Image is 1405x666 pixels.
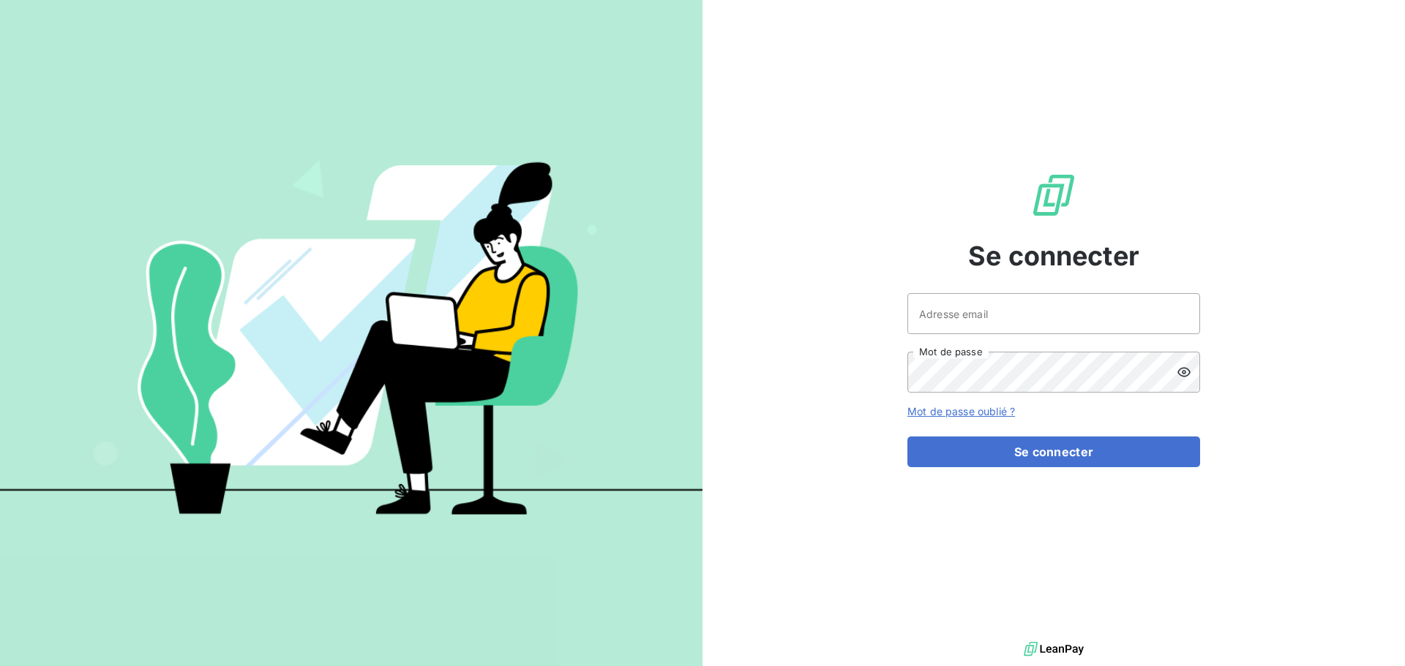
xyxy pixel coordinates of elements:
img: logo [1024,638,1084,660]
img: Logo LeanPay [1030,172,1077,219]
span: Se connecter [968,236,1139,276]
button: Se connecter [907,436,1200,467]
a: Mot de passe oublié ? [907,405,1015,417]
input: placeholder [907,293,1200,334]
